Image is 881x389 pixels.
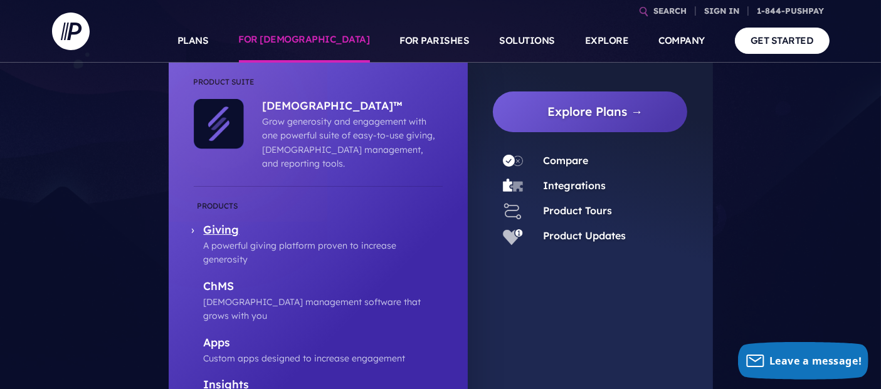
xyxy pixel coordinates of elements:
img: ChurchStaq™ - Icon [194,99,244,149]
a: SOLUTIONS [500,19,556,63]
a: [DEMOGRAPHIC_DATA]™ Grow generosity and engagement with one powerful suite of easy-to-use giving,... [244,99,436,171]
a: FOR PARISHES [400,19,470,63]
img: Product Updates - Icon [503,226,523,246]
p: ChMS [204,279,443,295]
a: COMPANY [659,19,705,63]
p: Custom apps designed to increase engagement [204,351,443,365]
a: Compare [543,154,588,167]
li: Product Suite [194,75,443,99]
a: Product Updates [543,229,626,242]
a: Giving A powerful giving platform proven to increase generosity [194,199,443,267]
p: [DEMOGRAPHIC_DATA] management software that grows with you [204,295,443,323]
a: FOR [DEMOGRAPHIC_DATA] [239,19,370,63]
span: Leave a message! [769,354,862,368]
a: Product Tours [543,204,612,217]
a: Integrations - Icon [493,176,533,196]
img: Product Tours - Icon [503,201,523,221]
p: A powerful giving platform proven to increase generosity [204,239,443,267]
a: Integrations [543,179,606,192]
p: Grow generosity and engagement with one powerful suite of easy-to-use giving, [DEMOGRAPHIC_DATA] ... [263,115,436,171]
a: Product Updates - Icon [493,226,533,246]
img: Compare - Icon [503,151,523,171]
img: Integrations - Icon [503,176,523,196]
a: GET STARTED [735,28,830,53]
p: [DEMOGRAPHIC_DATA]™ [263,99,436,115]
a: PLANS [177,19,209,63]
a: Compare - Icon [493,151,533,171]
a: Explore Plans → [503,91,688,132]
p: Giving [204,223,443,239]
a: Product Tours - Icon [493,201,533,221]
button: Leave a message! [738,342,868,380]
p: Apps [204,336,443,351]
a: Apps Custom apps designed to increase engagement [194,336,443,366]
a: ChMS [DEMOGRAPHIC_DATA] management software that grows with you [194,279,443,323]
a: EXPLORE [585,19,629,63]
